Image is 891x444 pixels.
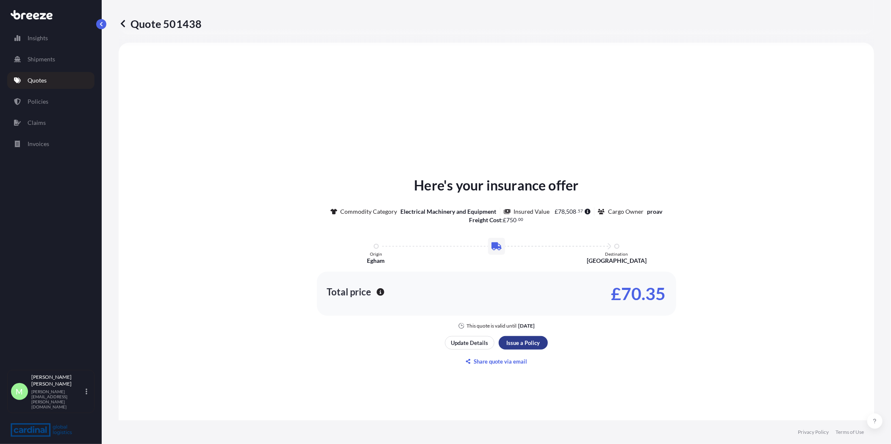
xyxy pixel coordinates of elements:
p: Issue a Policy [507,339,540,347]
a: Policies [7,93,94,110]
p: [DATE] [518,323,535,329]
a: Terms of Use [835,429,864,436]
p: Total price [327,288,372,296]
p: Quote 501438 [119,17,202,30]
b: Freight Cost [469,216,502,223]
p: £70.35 [611,287,666,301]
p: Shipments [28,55,55,63]
p: Claims [28,119,46,127]
p: Insights [28,34,48,42]
a: Insights [7,30,94,47]
p: [PERSON_NAME] [PERSON_NAME] [31,374,84,387]
p: [PERSON_NAME][EMAIL_ADDRESS][PERSON_NAME][DOMAIN_NAME] [31,389,84,409]
p: Invoices [28,140,49,148]
p: Origin [370,251,382,256]
p: Commodity Category [341,207,397,216]
p: Insured Value [514,207,550,216]
span: £ [555,209,558,215]
button: Share quote via email [445,355,548,368]
span: M [16,387,23,396]
p: Electrical Machinery and Equipment [401,207,497,216]
p: : [469,216,524,224]
button: Update Details [445,336,494,350]
p: Share quote via email [474,357,527,366]
span: £ [503,217,507,223]
span: . [517,218,518,221]
p: Quotes [28,76,47,85]
p: Policies [28,97,48,106]
span: 750 [507,217,517,223]
span: 508 [566,209,577,215]
span: 00 [518,218,523,221]
span: , [565,209,566,215]
span: 78 [558,209,565,215]
a: Privacy Policy [798,429,829,436]
span: . [577,210,578,212]
p: This quote is valid until [466,323,516,329]
p: Update Details [451,339,489,347]
span: 57 [578,210,583,212]
p: Destination [605,251,628,256]
a: Invoices [7,135,94,152]
p: Egham [367,256,385,265]
img: organization-logo [11,423,72,437]
p: Cargo Owner [608,207,644,216]
a: Quotes [7,72,94,89]
button: Issue a Policy [499,336,548,350]
p: Here's your insurance offer [414,175,578,196]
p: [GEOGRAPHIC_DATA] [587,256,647,265]
a: Claims [7,114,94,131]
p: proav [647,207,662,216]
a: Shipments [7,51,94,68]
